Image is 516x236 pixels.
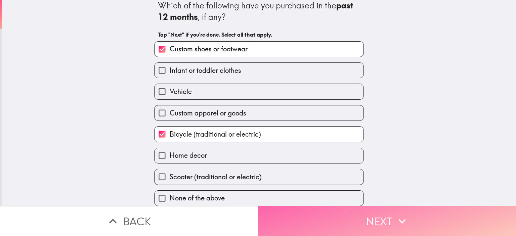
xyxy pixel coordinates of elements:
span: None of the above [170,193,225,203]
button: Next [258,206,516,236]
span: Scooter (traditional or electric) [170,172,262,182]
span: Vehicle [170,87,192,96]
button: Infant or toddler clothes [155,63,363,78]
h6: Tap "Next" if you're done. Select all that apply. [158,31,360,38]
b: past 12 months [158,0,355,22]
button: Bicycle (traditional or electric) [155,127,363,142]
span: Custom apparel or goods [170,108,246,118]
button: Custom shoes or footwear [155,42,363,57]
button: Scooter (traditional or electric) [155,169,363,184]
button: Vehicle [155,84,363,99]
button: Home decor [155,148,363,163]
button: None of the above [155,191,363,206]
span: Infant or toddler clothes [170,66,241,75]
span: Home decor [170,151,207,160]
button: Custom apparel or goods [155,105,363,121]
span: Custom shoes or footwear [170,44,248,54]
span: Bicycle (traditional or electric) [170,130,261,139]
